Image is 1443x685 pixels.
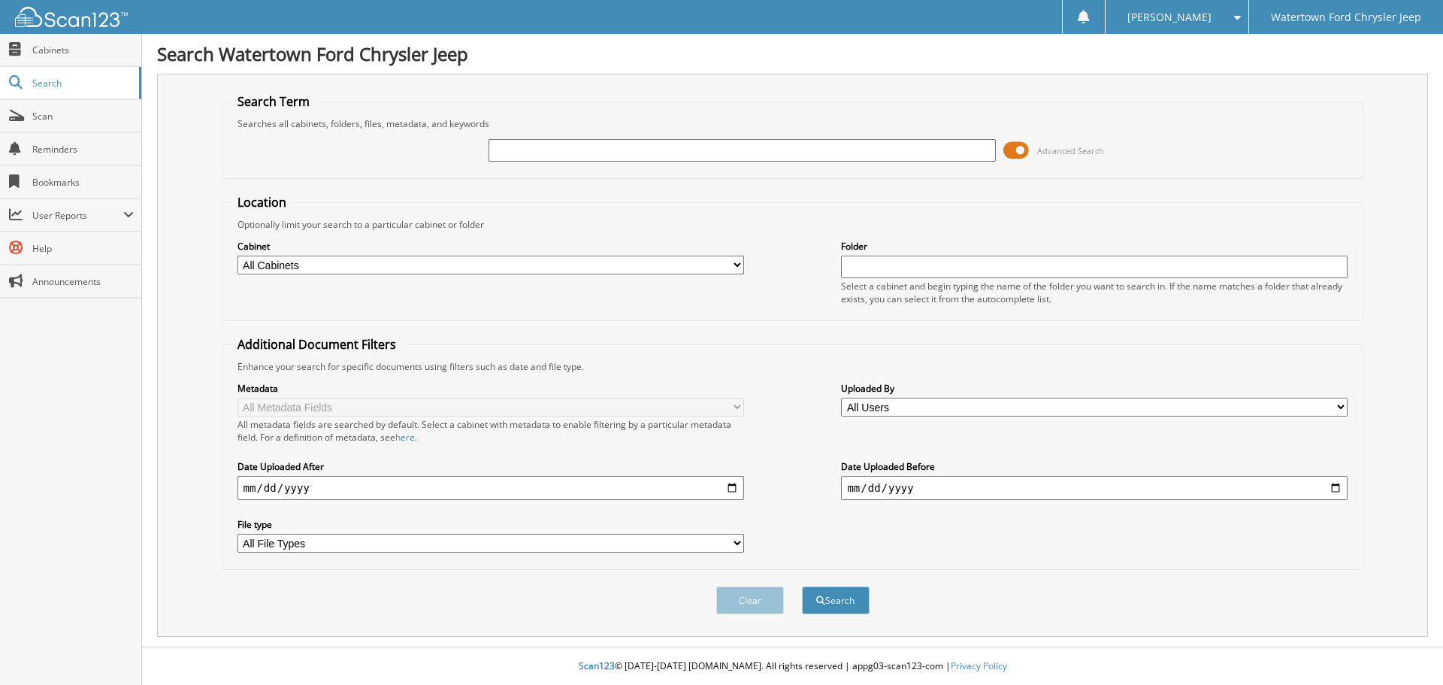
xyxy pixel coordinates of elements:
h1: Search Watertown Ford Chrysler Jeep [157,41,1428,66]
button: Clear [716,586,784,614]
span: [PERSON_NAME] [1127,13,1212,22]
span: Announcements [32,275,134,288]
span: Bookmarks [32,176,134,189]
input: start [237,476,744,500]
div: Optionally limit your search to a particular cabinet or folder [230,218,1356,231]
label: Cabinet [237,240,744,253]
label: Folder [841,240,1348,253]
label: Date Uploaded Before [841,460,1348,473]
span: User Reports [32,209,123,222]
span: Scan123 [579,659,615,672]
iframe: Chat Widget [1368,613,1443,685]
a: here [395,431,415,444]
div: Select a cabinet and begin typing the name of the folder you want to search in. If the name match... [841,280,1348,305]
label: Uploaded By [841,382,1348,395]
div: Searches all cabinets, folders, files, metadata, and keywords [230,117,1356,130]
legend: Location [230,194,294,211]
span: Cabinets [32,44,134,56]
span: Advanced Search [1037,145,1104,156]
legend: Additional Document Filters [230,336,404,353]
div: All metadata fields are searched by default. Select a cabinet with metadata to enable filtering b... [237,418,744,444]
button: Search [802,586,870,614]
span: Watertown Ford Chrysler Jeep [1271,13,1421,22]
span: Help [32,242,134,255]
div: Enhance your search for specific documents using filters such as date and file type. [230,360,1356,373]
label: Metadata [237,382,744,395]
label: File type [237,518,744,531]
input: end [841,476,1348,500]
span: Reminders [32,143,134,156]
div: © [DATE]-[DATE] [DOMAIN_NAME]. All rights reserved | appg03-scan123-com | [142,648,1443,685]
span: Scan [32,110,134,123]
span: Search [32,77,132,89]
img: scan123-logo-white.svg [15,7,128,27]
a: Privacy Policy [951,659,1007,672]
label: Date Uploaded After [237,460,744,473]
legend: Search Term [230,93,317,110]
